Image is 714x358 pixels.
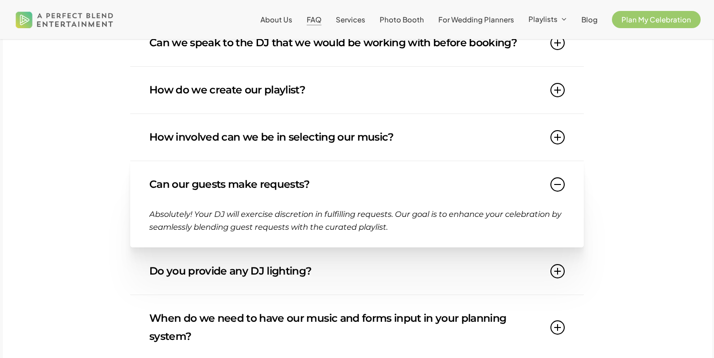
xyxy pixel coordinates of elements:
[307,16,321,23] a: FAQ
[149,209,561,231] span: Absolutely! Your DJ will exercise discretion in fulfilling requests. Our goal is to enhance your ...
[438,16,514,23] a: For Wedding Planners
[581,16,598,23] a: Blog
[380,16,424,23] a: Photo Booth
[260,15,292,24] span: About Us
[380,15,424,24] span: Photo Booth
[149,161,565,208] a: Can our guests make requests?
[307,15,321,24] span: FAQ
[149,67,565,113] a: How do we create our playlist?
[260,16,292,23] a: About Us
[336,16,365,23] a: Services
[149,248,565,295] a: Do you provide any DJ lighting?
[621,15,691,24] span: Plan My Celebration
[336,15,365,24] span: Services
[528,14,558,23] span: Playlists
[528,15,567,24] a: Playlists
[149,20,565,66] a: Can we speak to the DJ that we would be working with before booking?
[438,15,514,24] span: For Wedding Planners
[581,15,598,24] span: Blog
[13,4,116,35] img: A Perfect Blend Entertainment
[612,16,701,23] a: Plan My Celebration
[149,114,565,161] a: How involved can we be in selecting our music?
